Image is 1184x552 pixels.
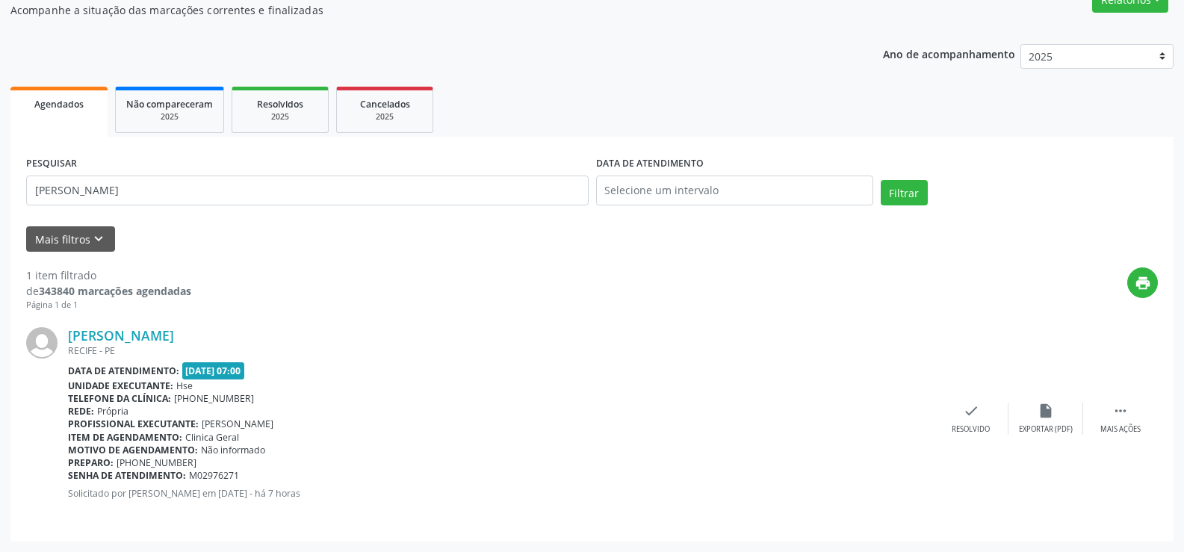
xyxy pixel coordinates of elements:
[26,267,191,283] div: 1 item filtrado
[90,231,107,247] i: keyboard_arrow_down
[1127,267,1158,298] button: print
[68,344,934,357] div: RECIFE - PE
[68,405,94,418] b: Rede:
[1135,275,1151,291] i: print
[68,456,114,469] b: Preparo:
[202,418,273,430] span: [PERSON_NAME]
[26,176,589,205] input: Nome, código do beneficiário ou CPF
[176,379,193,392] span: Hse
[26,283,191,299] div: de
[68,487,934,500] p: Solicitado por [PERSON_NAME] em [DATE] - há 7 horas
[26,152,77,176] label: PESQUISAR
[185,431,239,444] span: Clinica Geral
[174,392,254,405] span: [PHONE_NUMBER]
[26,299,191,311] div: Página 1 de 1
[1112,403,1129,419] i: 
[68,392,171,405] b: Telefone da clínica:
[68,327,174,344] a: [PERSON_NAME]
[10,2,825,18] p: Acompanhe a situação das marcações correntes e finalizadas
[117,456,196,469] span: [PHONE_NUMBER]
[347,111,422,123] div: 2025
[34,98,84,111] span: Agendados
[883,44,1015,63] p: Ano de acompanhamento
[68,431,182,444] b: Item de agendamento:
[360,98,410,111] span: Cancelados
[26,226,115,252] button: Mais filtroskeyboard_arrow_down
[963,403,979,419] i: check
[39,284,191,298] strong: 343840 marcações agendadas
[243,111,317,123] div: 2025
[126,111,213,123] div: 2025
[126,98,213,111] span: Não compareceram
[68,444,198,456] b: Motivo de agendamento:
[1019,424,1073,435] div: Exportar (PDF)
[68,469,186,482] b: Senha de atendimento:
[97,405,128,418] span: Própria
[1038,403,1054,419] i: insert_drive_file
[1100,424,1141,435] div: Mais ações
[881,180,928,205] button: Filtrar
[257,98,303,111] span: Resolvidos
[201,444,265,456] span: Não informado
[596,152,704,176] label: DATA DE ATENDIMENTO
[182,362,245,379] span: [DATE] 07:00
[189,469,239,482] span: M02976271
[952,424,990,435] div: Resolvido
[68,418,199,430] b: Profissional executante:
[68,365,179,377] b: Data de atendimento:
[68,379,173,392] b: Unidade executante:
[596,176,873,205] input: Selecione um intervalo
[26,327,58,359] img: img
